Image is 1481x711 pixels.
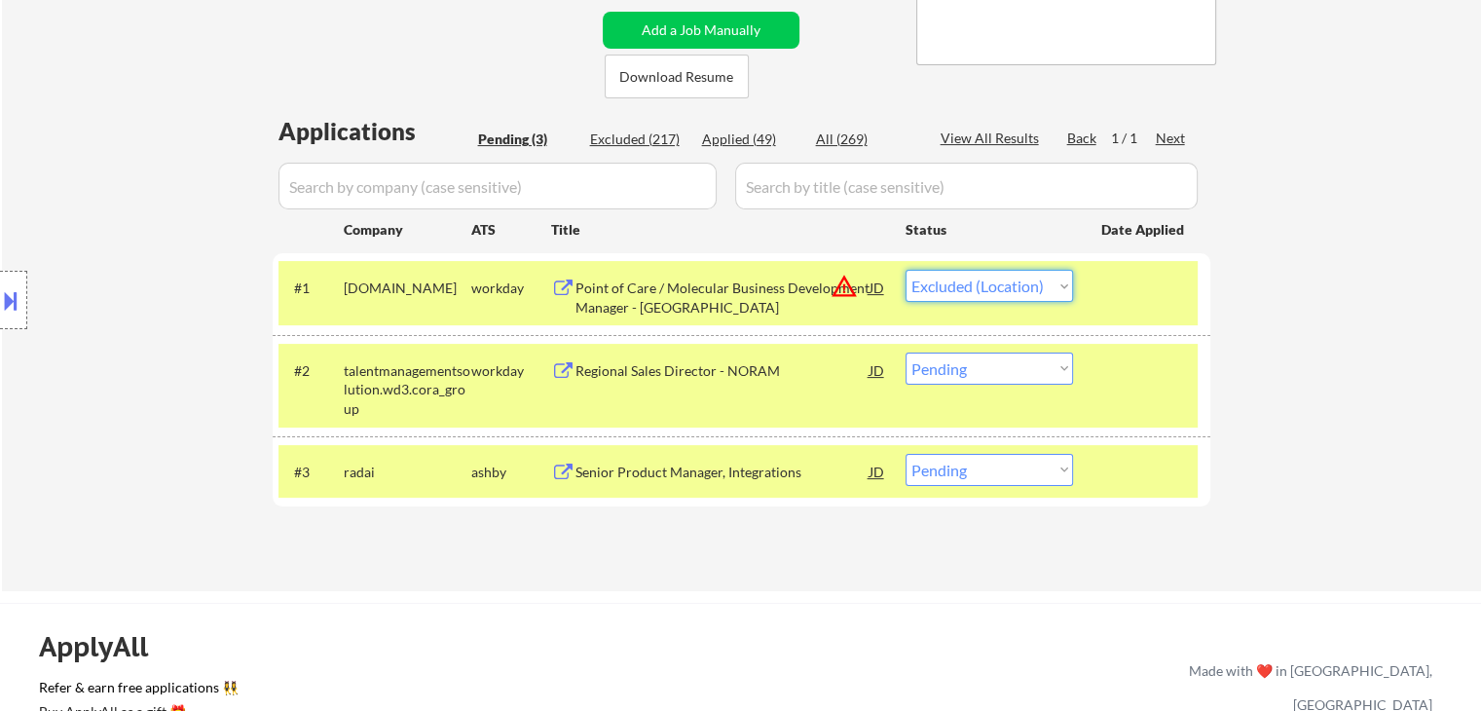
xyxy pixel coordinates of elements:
[831,273,858,300] button: warning_amber
[816,130,913,149] div: All (269)
[868,270,887,305] div: JD
[344,279,471,298] div: [DOMAIN_NAME]
[575,463,870,482] div: Senior Product Manager, Integrations
[735,163,1198,209] input: Search by title (case sensitive)
[39,681,782,701] a: Refer & earn free applications 👯‍♀️
[575,361,870,381] div: Regional Sales Director - NORAM
[344,220,471,240] div: Company
[605,55,749,98] button: Download Resume
[551,220,887,240] div: Title
[1111,129,1156,148] div: 1 / 1
[1101,220,1187,240] div: Date Applied
[702,130,799,149] div: Applied (49)
[575,279,870,317] div: Point of Care / Molecular Business Development Manager - [GEOGRAPHIC_DATA]
[471,220,551,240] div: ATS
[906,211,1073,246] div: Status
[590,130,687,149] div: Excluded (217)
[1156,129,1187,148] div: Next
[478,130,575,149] div: Pending (3)
[471,361,551,381] div: workday
[868,353,887,388] div: JD
[344,361,471,419] div: talentmanagementsolution.wd3.cora_group
[471,279,551,298] div: workday
[39,630,170,663] div: ApplyAll
[471,463,551,482] div: ashby
[941,129,1045,148] div: View All Results
[278,163,717,209] input: Search by company (case sensitive)
[344,463,471,482] div: radai
[1067,129,1098,148] div: Back
[603,12,799,49] button: Add a Job Manually
[868,454,887,489] div: JD
[278,120,471,143] div: Applications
